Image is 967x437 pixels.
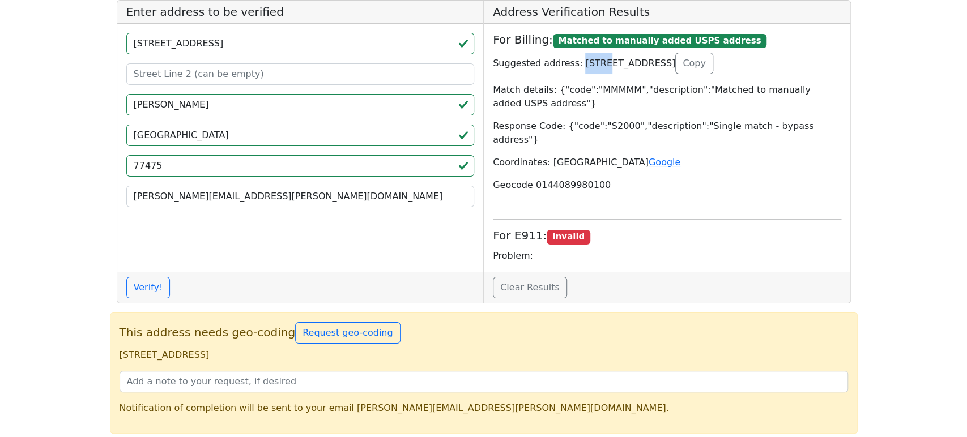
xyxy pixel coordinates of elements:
[547,230,590,245] span: Invalid
[126,125,475,146] input: 2-Letter State
[493,33,841,48] h5: For Billing:
[120,371,848,392] input: Add a note to your request, if desired
[553,34,766,49] span: Matched to manually added USPS address
[493,249,841,263] p: Problem:
[117,1,484,24] h5: Enter address to be verified
[126,63,475,85] input: Street Line 2 (can be empty)
[493,156,841,169] p: Coordinates: [GEOGRAPHIC_DATA]
[493,83,841,110] p: Match details: {"code":"MMMMM","description":"Matched to manually added USPS address"}
[493,277,567,298] a: Clear Results
[675,53,713,74] button: Copy
[120,348,848,362] p: [STREET_ADDRESS]
[493,53,841,74] p: Suggested address: [STREET_ADDRESS]
[120,325,296,339] span: This address needs geo-coding
[126,33,475,54] input: Street Line 1
[493,229,841,244] h5: For E911:
[126,186,475,207] input: Your Email
[126,94,475,115] input: City
[126,277,171,298] button: Verify!
[120,401,848,415] p: Notification of completion will be sent to your email [PERSON_NAME][EMAIL_ADDRESS][PERSON_NAME][D...
[126,155,475,177] input: ZIP code 5 or 5+4
[493,119,841,147] p: Response Code: {"code":"S2000","description":"Single match - bypass address"}
[295,322,400,344] button: Request geo-coding
[649,157,680,168] a: Google
[493,178,841,192] p: Geocode 0144089980100
[484,1,850,24] h5: Address Verification Results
